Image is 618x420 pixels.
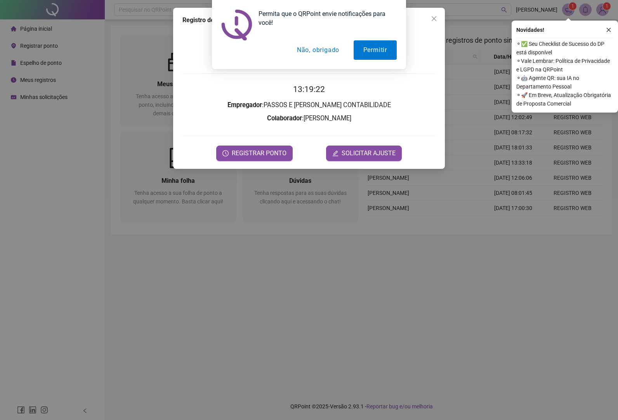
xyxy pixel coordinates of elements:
img: notification icon [221,9,252,40]
button: REGISTRAR PONTO [216,146,293,161]
span: ⚬ 🤖 Agente QR: sua IA no Departamento Pessoal [516,74,613,91]
iframe: Intercom live chat [592,394,610,412]
span: SOLICITAR AJUSTE [342,149,396,158]
h3: : PASSOS E [PERSON_NAME] CONTABILIDADE [182,100,436,110]
strong: Colaborador [267,115,302,122]
span: REGISTRAR PONTO [232,149,286,158]
button: Não, obrigado [287,40,349,60]
h3: : [PERSON_NAME] [182,113,436,123]
strong: Empregador [227,101,262,109]
span: edit [332,150,339,156]
button: Permitir [354,40,397,60]
span: ⚬ 🚀 Em Breve, Atualização Obrigatória de Proposta Comercial [516,91,613,108]
button: editSOLICITAR AJUSTE [326,146,402,161]
div: Permita que o QRPoint envie notificações para você! [252,9,397,27]
span: clock-circle [222,150,229,156]
time: 13:19:22 [293,85,325,94]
